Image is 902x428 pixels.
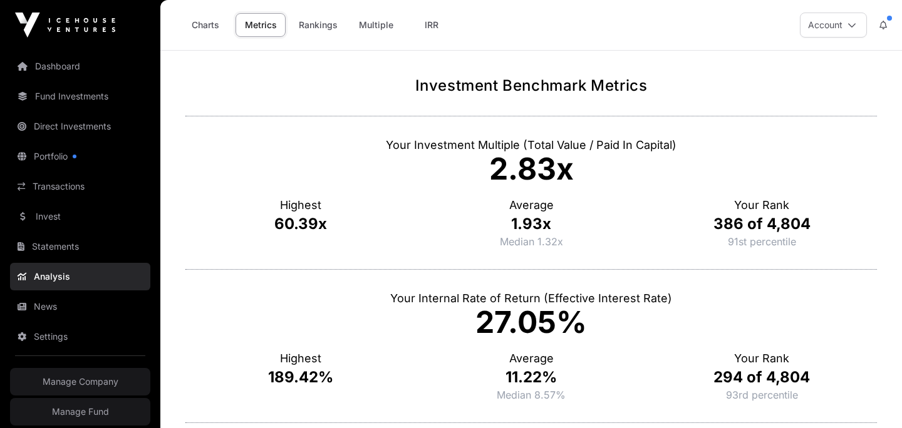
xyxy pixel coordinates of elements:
[839,368,902,428] iframe: Chat Widget
[10,203,150,230] a: Invest
[646,196,877,214] p: Your Rank
[351,13,402,37] a: Multiple
[416,367,646,387] p: 11.22%
[10,233,150,260] a: Statements
[646,214,877,234] p: 386 of 4,804
[15,13,115,38] img: Icehouse Ventures Logo
[185,76,877,96] h1: Investment Benchmark Metrics
[185,290,877,307] p: Your Internal Rate of Return (Effective Interest Rate)
[10,143,150,170] a: Portfolio
[10,113,150,140] a: Direct Investments
[800,13,867,38] button: Account
[416,234,646,249] p: Median 1.32x
[10,263,150,290] a: Analysis
[416,196,646,214] p: Average
[10,323,150,350] a: Settings
[185,214,416,234] p: 60.39x
[10,398,150,425] a: Manage Fund
[10,83,150,110] a: Fund Investments
[10,53,150,80] a: Dashboard
[291,13,346,37] a: Rankings
[407,13,457,37] a: IRR
[10,368,150,395] a: Manage Company
[416,350,646,367] p: Average
[416,214,646,234] p: 1.93x
[185,307,877,337] p: 27.05%
[10,293,150,320] a: News
[185,350,416,367] p: Highest
[185,136,877,154] p: Your Investment Multiple (Total Value / Paid In Capital)
[416,387,646,402] p: Median 8.57%
[185,154,877,184] p: 2.83x
[185,367,416,387] p: 189.42%
[236,13,286,37] a: Metrics
[646,367,877,387] p: 294 of 4,804
[180,13,231,37] a: Charts
[646,350,877,367] p: Your Rank
[185,196,416,214] p: Highest
[728,234,796,249] p: Percentage of investors below this ranking.
[10,173,150,200] a: Transactions
[726,387,798,402] p: Percentage of investors below this ranking.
